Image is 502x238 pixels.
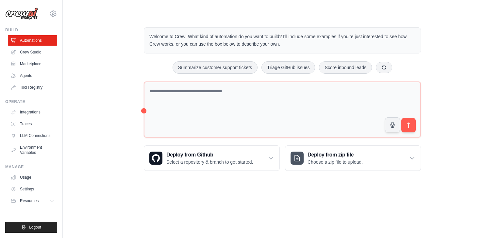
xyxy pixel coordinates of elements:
[8,184,57,194] a: Settings
[8,130,57,141] a: LLM Connections
[8,35,57,46] a: Automations
[308,159,363,165] p: Choose a zip file to upload.
[173,61,258,74] button: Summarize customer support tickets
[8,119,57,129] a: Traces
[5,27,57,33] div: Build
[166,151,253,159] h3: Deploy from Github
[5,164,57,170] div: Manage
[8,59,57,69] a: Marketplace
[261,61,315,74] button: Triage GitHub issues
[8,196,57,206] button: Resources
[29,225,41,230] span: Logout
[149,33,415,48] p: Welcome to Crew! What kind of automation do you want to build? I'll include some examples if you'...
[8,47,57,57] a: Crew Studio
[8,172,57,183] a: Usage
[319,61,372,74] button: Score inbound leads
[166,159,253,165] p: Select a repository & branch to get started.
[8,70,57,81] a: Agents
[20,198,39,203] span: Resources
[8,107,57,117] a: Integrations
[8,82,57,93] a: Tool Registry
[5,99,57,104] div: Operate
[8,142,57,158] a: Environment Variables
[5,222,57,233] button: Logout
[5,7,38,20] img: Logo
[308,151,363,159] h3: Deploy from zip file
